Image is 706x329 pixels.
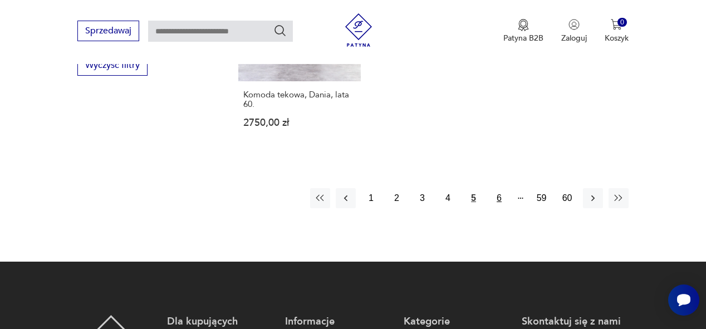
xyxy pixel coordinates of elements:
img: Ikonka użytkownika [568,19,580,30]
button: 6 [489,188,509,208]
p: Koszyk [605,33,629,43]
button: 4 [438,188,458,208]
button: 60 [557,188,577,208]
button: 2 [387,188,407,208]
button: 0Koszyk [605,19,629,43]
p: Dla kupujących [167,315,274,328]
p: Skontaktuj się z nami [522,315,629,328]
button: 5 [464,188,484,208]
h3: Komoda tekowa, Dania, lata 60. [243,90,356,109]
button: 3 [413,188,433,208]
img: Ikona koszyka [611,19,622,30]
a: Ikona medaluPatyna B2B [503,19,543,43]
button: Wyczyść filtry [77,55,148,76]
img: Ikona medalu [518,19,529,31]
button: 59 [532,188,552,208]
div: 0 [617,18,627,27]
button: Szukaj [273,24,287,37]
p: Patyna B2B [503,33,543,43]
button: Zaloguj [561,19,587,43]
button: Sprzedawaj [77,21,139,41]
p: Kategorie [404,315,511,328]
button: 1 [361,188,381,208]
a: Sprzedawaj [77,28,139,36]
button: Patyna B2B [503,19,543,43]
p: Zaloguj [561,33,587,43]
p: Informacje [285,315,392,328]
iframe: Smartsupp widget button [668,284,699,316]
img: Patyna - sklep z meblami i dekoracjami vintage [342,13,375,47]
p: 2750,00 zł [243,118,356,127]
